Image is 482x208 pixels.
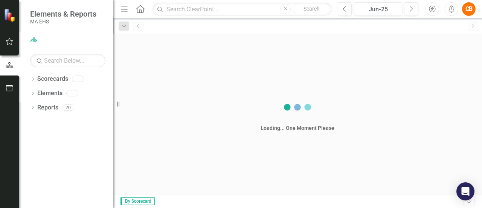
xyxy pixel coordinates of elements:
[462,2,476,16] button: CB
[293,4,330,14] button: Search
[30,18,96,25] small: MA EHS
[37,103,58,112] a: Reports
[261,124,334,132] div: Loading... One Moment Please
[456,182,474,200] div: Open Intercom Messenger
[153,3,332,16] input: Search ClearPoint...
[357,5,400,14] div: Jun-25
[37,89,63,98] a: Elements
[37,75,68,83] a: Scorecards
[30,9,96,18] span: Elements & Reports
[4,8,17,22] img: ClearPoint Strategy
[304,6,320,12] span: Search
[30,54,105,67] input: Search Below...
[120,197,155,205] span: By Scorecard
[354,2,402,16] button: Jun-25
[62,104,74,111] div: 20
